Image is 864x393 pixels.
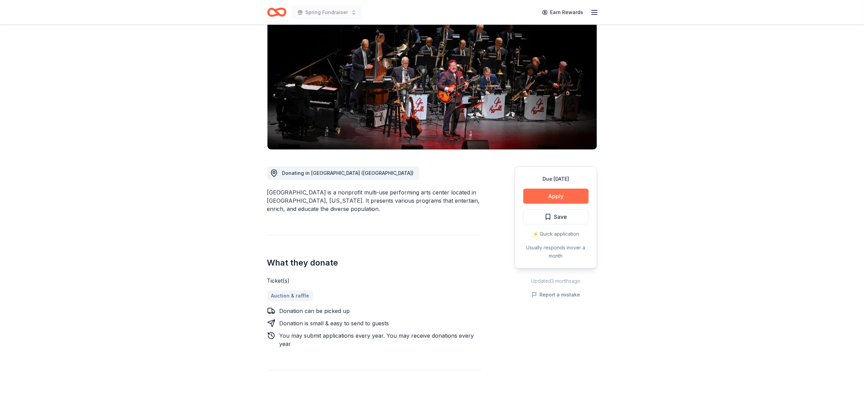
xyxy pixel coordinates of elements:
button: Spring Fundraiser [292,5,362,19]
div: You may submit applications every year . You may receive donations every year [280,332,482,348]
div: [GEOGRAPHIC_DATA] is a nonprofit multi-use performing arts center located in [GEOGRAPHIC_DATA], [... [267,188,482,213]
a: Earn Rewards [538,6,588,19]
button: Save [523,209,589,224]
a: Auction & raffle [267,290,314,301]
div: Donation can be picked up [280,307,350,315]
button: Report a mistake [532,291,580,299]
div: Donation is small & easy to send to guests [280,319,389,327]
div: Usually responds in over a month [523,244,589,260]
h2: What they donate [267,257,482,268]
img: Image for Mayo Performing Arts Center [267,18,597,149]
span: Save [554,212,567,221]
div: Due [DATE] [523,175,589,183]
div: ⚡️ Quick application [523,230,589,238]
span: Spring Fundraiser [306,8,348,16]
div: Ticket(s) [267,277,482,285]
button: Apply [523,189,589,204]
div: Updated 3 months ago [515,277,597,285]
span: Donating in [GEOGRAPHIC_DATA] ([GEOGRAPHIC_DATA]) [282,170,414,176]
a: Home [267,4,286,20]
